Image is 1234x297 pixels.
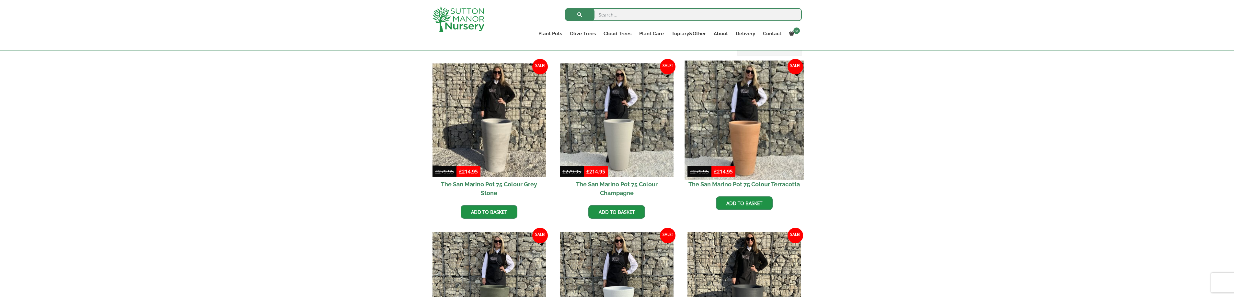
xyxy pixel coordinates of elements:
bdi: 214.95 [459,168,478,175]
a: Delivery [732,29,759,38]
a: About [710,29,732,38]
span: £ [586,168,589,175]
bdi: 279.95 [690,168,709,175]
a: Add to basket: “The San Marino Pot 75 Colour Terracotta” [716,196,773,210]
a: Topiary&Other [668,29,710,38]
span: Sale! [788,59,803,74]
span: 0 [793,27,800,34]
bdi: 279.95 [562,168,581,175]
a: Plant Care [635,29,668,38]
h2: The San Marino Pot 75 Colour Grey Stone [432,177,546,200]
img: The San Marino Pot 75 Colour Champagne [560,63,674,177]
span: Sale! [660,228,675,243]
span: Sale! [532,59,548,74]
a: Olive Trees [566,29,600,38]
bdi: 214.95 [714,168,733,175]
a: 0 [785,29,802,38]
a: Add to basket: “The San Marino Pot 75 Colour Grey Stone” [461,205,517,219]
bdi: 279.95 [435,168,454,175]
img: The San Marino Pot 75 Colour Grey Stone [432,63,546,177]
a: Sale! The San Marino Pot 75 Colour Grey Stone [432,63,546,200]
span: £ [562,168,565,175]
a: Contact [759,29,785,38]
span: Sale! [660,59,675,74]
input: Search... [565,8,802,21]
span: Sale! [532,228,548,243]
a: Cloud Trees [600,29,635,38]
h2: The San Marino Pot 75 Colour Terracotta [687,177,801,192]
span: £ [690,168,693,175]
a: Sale! The San Marino Pot 75 Colour Terracotta [687,63,801,192]
img: logo [432,6,484,32]
a: Add to basket: “The San Marino Pot 75 Colour Champagne” [588,205,645,219]
span: £ [714,168,717,175]
span: £ [435,168,438,175]
h2: The San Marino Pot 75 Colour Champagne [560,177,674,200]
span: £ [459,168,462,175]
img: The San Marino Pot 75 Colour Terracotta [685,60,804,180]
span: Sale! [788,228,803,243]
a: Plant Pots [535,29,566,38]
bdi: 214.95 [586,168,605,175]
a: Sale! The San Marino Pot 75 Colour Champagne [560,63,674,200]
